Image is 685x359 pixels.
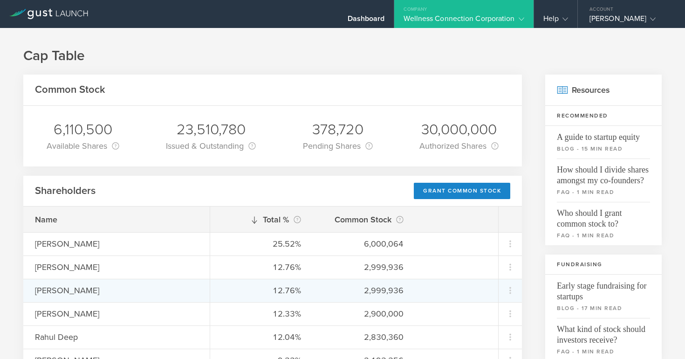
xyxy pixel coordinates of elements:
[557,159,650,186] span: How should I divide shares amongst my co-founders?
[557,126,650,143] span: A guide to startup equity
[303,139,373,152] div: Pending Shares
[324,238,404,250] div: 6,000,064
[557,318,650,345] span: What kind of stock should investors receive?
[543,14,568,28] div: Help
[545,202,662,245] a: Who should I grant common stock to?faq - 1 min read
[557,202,650,229] span: Who should I grant common stock to?
[35,83,105,97] h2: Common Stock
[35,214,198,226] div: Name
[557,145,650,153] small: blog - 15 min read
[23,47,662,65] h1: Cap Table
[545,159,662,202] a: How should I divide shares amongst my co-founders?faq - 1 min read
[222,308,301,320] div: 12.33%
[545,255,662,275] h3: Fundraising
[222,238,301,250] div: 25.52%
[545,126,662,159] a: A guide to startup equityblog - 15 min read
[47,120,119,139] div: 6,110,500
[324,331,404,343] div: 2,830,360
[557,347,650,356] small: faq - 1 min read
[166,120,256,139] div: 23,510,780
[324,308,404,320] div: 2,900,000
[419,120,499,139] div: 30,000,000
[557,231,650,240] small: faq - 1 min read
[35,308,198,320] div: [PERSON_NAME]
[166,139,256,152] div: Issued & Outstanding
[35,184,96,198] h2: Shareholders
[35,331,198,343] div: Rahul Deep
[35,261,198,273] div: [PERSON_NAME]
[222,331,301,343] div: 12.04%
[557,304,650,312] small: blog - 17 min read
[545,75,662,106] h2: Resources
[557,188,650,196] small: faq - 1 min read
[47,139,119,152] div: Available Shares
[545,106,662,126] h3: Recommended
[589,14,669,28] div: [PERSON_NAME]
[348,14,385,28] div: Dashboard
[324,213,404,226] div: Common Stock
[419,139,499,152] div: Authorized Shares
[324,284,404,297] div: 2,999,936
[35,238,198,250] div: [PERSON_NAME]
[414,183,510,199] div: Grant Common Stock
[324,261,404,273] div: 2,999,936
[35,284,198,297] div: [PERSON_NAME]
[404,14,524,28] div: Wellness Connection Corporation
[222,213,301,226] div: Total %
[557,275,650,302] span: Early stage fundraising for startups
[222,284,301,297] div: 12.76%
[545,275,662,318] a: Early stage fundraising for startupsblog - 17 min read
[303,120,373,139] div: 378,720
[222,261,301,273] div: 12.76%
